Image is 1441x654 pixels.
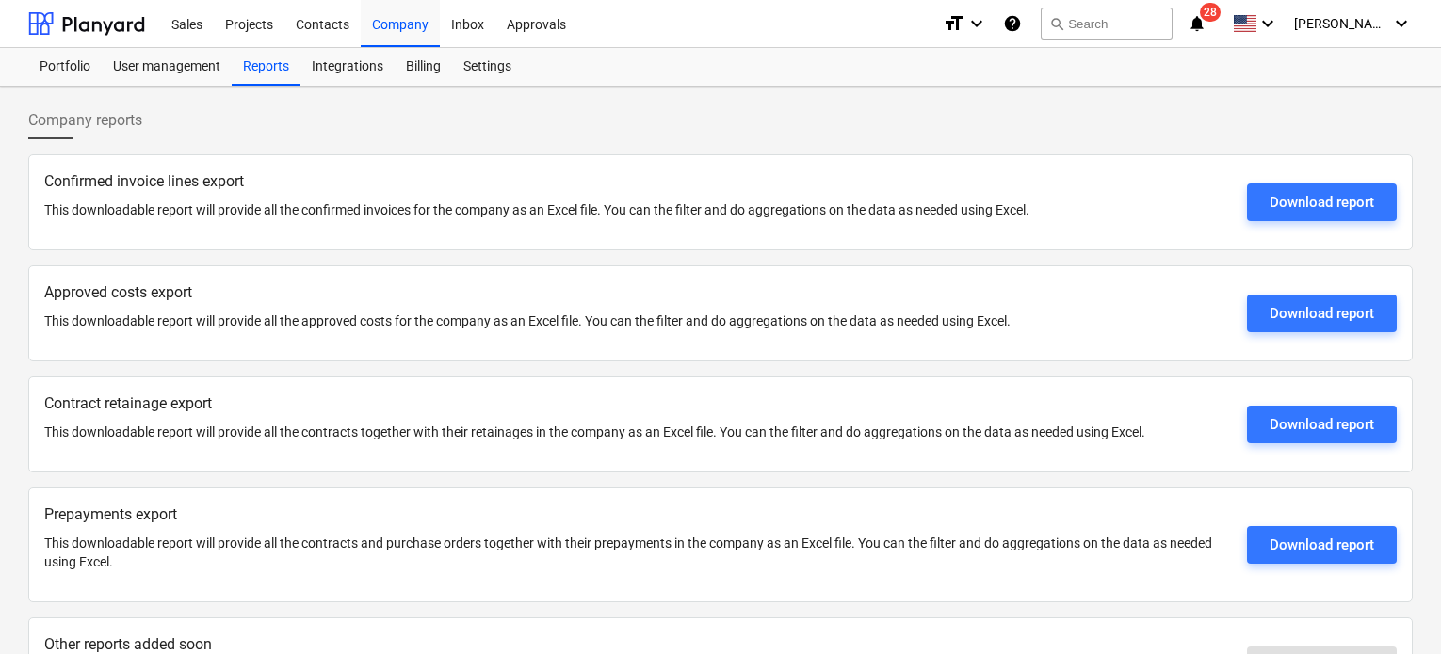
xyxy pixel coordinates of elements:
[1270,533,1374,557] div: Download report
[232,48,300,86] a: Reports
[1390,12,1413,35] i: keyboard_arrow_down
[1347,564,1441,654] iframe: Chat Widget
[1247,526,1397,564] button: Download report
[44,503,1232,526] p: Prepayments export
[300,48,395,86] a: Integrations
[1294,16,1388,31] span: [PERSON_NAME]
[943,12,965,35] i: format_size
[1247,406,1397,443] button: Download report
[44,423,1232,441] p: This downloadable report will provide all the contracts together with their retainages in the com...
[44,534,1232,571] p: This downloadable report will provide all the contracts and purchase orders together with their p...
[1247,295,1397,332] button: Download report
[1270,301,1374,326] div: Download report
[28,48,102,86] a: Portfolio
[395,48,452,86] a: Billing
[1003,12,1022,35] i: Knowledge base
[1256,12,1279,35] i: keyboard_arrow_down
[44,170,1232,193] p: Confirmed invoice lines export
[1270,190,1374,215] div: Download report
[102,48,232,86] a: User management
[1041,8,1173,40] button: Search
[44,200,1232,219] p: This downloadable report will provide all the confirmed invoices for the company as an Excel file...
[44,311,1232,330] p: This downloadable report will provide all the approved costs for the company as an Excel file. Yo...
[1270,412,1374,437] div: Download report
[1188,12,1206,35] i: notifications
[28,109,142,132] span: Company reports
[44,392,1232,415] p: Contract retainage export
[1200,3,1221,22] span: 28
[1247,183,1397,221] button: Download report
[965,12,988,35] i: keyboard_arrow_down
[44,281,1232,304] p: Approved costs export
[452,48,523,86] a: Settings
[1049,16,1064,31] span: search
